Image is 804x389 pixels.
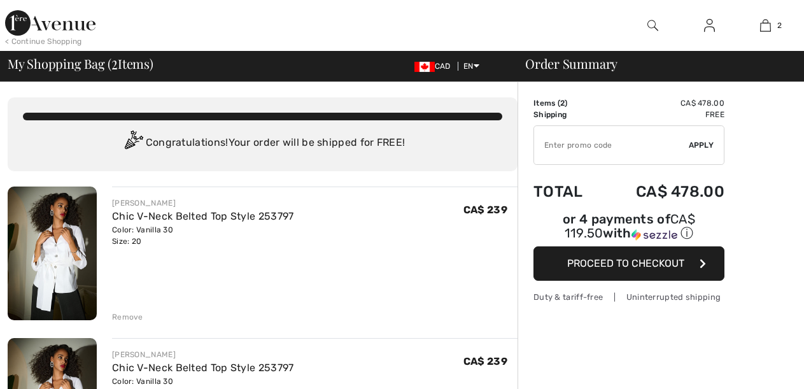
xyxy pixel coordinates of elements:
[533,213,724,246] div: or 4 payments ofCA$ 119.50withSezzle Click to learn more about Sezzle
[463,204,507,216] span: CA$ 239
[704,18,715,33] img: My Info
[8,187,97,320] img: Chic V-Neck Belted Top Style 253797
[647,18,658,33] img: search the website
[631,229,677,241] img: Sezzle
[738,18,793,33] a: 2
[463,62,479,71] span: EN
[689,139,714,151] span: Apply
[112,311,143,323] div: Remove
[533,213,724,242] div: or 4 payments of with
[760,18,771,33] img: My Bag
[533,97,602,109] td: Items ( )
[463,355,507,367] span: CA$ 239
[534,126,689,164] input: Promo code
[8,57,153,70] span: My Shopping Bag ( Items)
[533,246,724,281] button: Proceed to Checkout
[112,362,294,374] a: Chic V-Neck Belted Top Style 253797
[112,210,294,222] a: Chic V-Neck Belted Top Style 253797
[414,62,435,72] img: Canadian Dollar
[602,97,724,109] td: CA$ 478.00
[5,10,95,36] img: 1ère Avenue
[414,62,456,71] span: CAD
[567,257,684,269] span: Proceed to Checkout
[533,170,602,213] td: Total
[602,170,724,213] td: CA$ 478.00
[694,18,725,34] a: Sign In
[602,109,724,120] td: Free
[112,197,294,209] div: [PERSON_NAME]
[23,131,502,156] div: Congratulations! Your order will be shipped for FREE!
[533,291,724,303] div: Duty & tariff-free | Uninterrupted shipping
[112,349,294,360] div: [PERSON_NAME]
[510,57,796,70] div: Order Summary
[777,20,782,31] span: 2
[533,109,602,120] td: Shipping
[111,54,118,71] span: 2
[120,131,146,156] img: Congratulation2.svg
[112,224,294,247] div: Color: Vanilla 30 Size: 20
[560,99,565,108] span: 2
[565,211,695,241] span: CA$ 119.50
[5,36,82,47] div: < Continue Shopping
